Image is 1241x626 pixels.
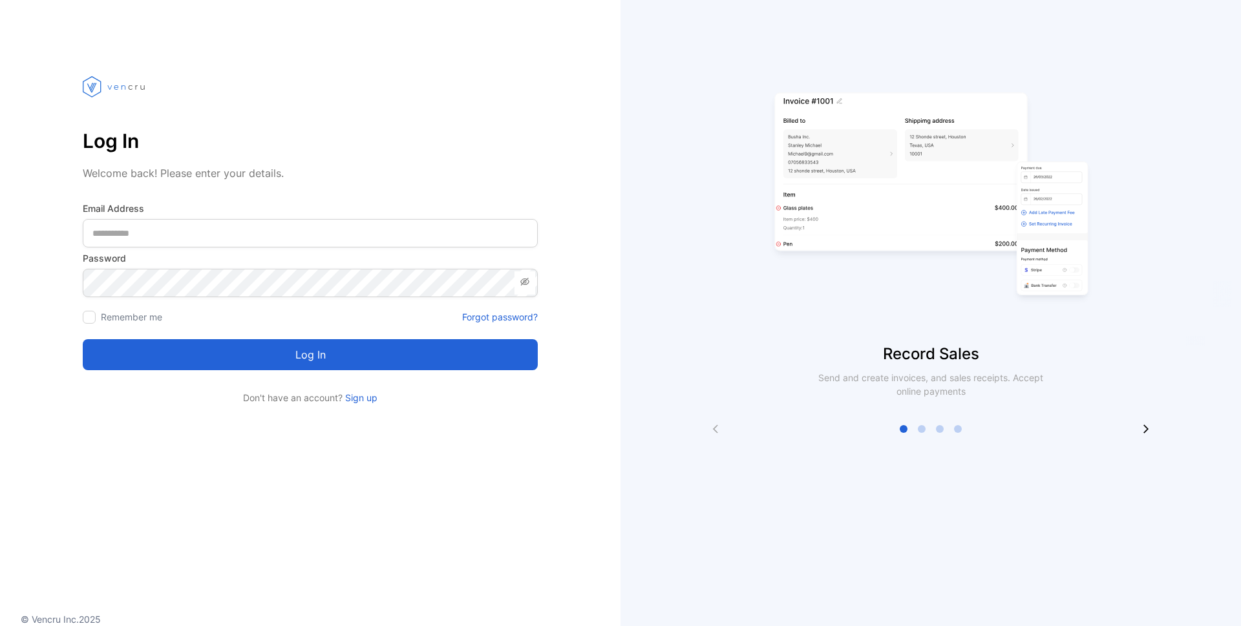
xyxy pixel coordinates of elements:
[83,125,538,156] p: Log In
[83,339,538,370] button: Log in
[462,310,538,324] a: Forgot password?
[620,342,1241,366] p: Record Sales
[343,392,377,403] a: Sign up
[807,371,1055,398] p: Send and create invoices, and sales receipts. Accept online payments
[83,391,538,404] p: Don't have an account?
[101,311,162,322] label: Remember me
[83,165,538,181] p: Welcome back! Please enter your details.
[769,52,1092,342] img: slider image
[83,251,538,265] label: Password
[83,52,147,121] img: vencru logo
[83,202,538,215] label: Email Address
